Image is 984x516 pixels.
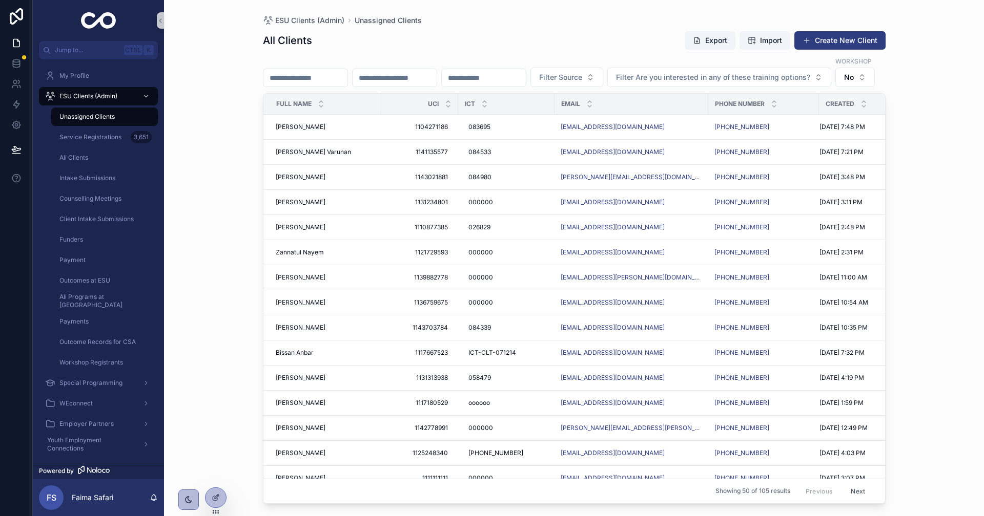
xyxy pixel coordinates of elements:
[464,244,548,261] a: 000000
[392,424,448,432] span: 1142778991
[59,154,88,162] span: All Clients
[819,273,867,282] span: [DATE] 11:00 AM
[714,324,769,332] a: [PHONE_NUMBER]
[835,56,872,66] label: Workshop
[468,449,523,457] span: [PHONE_NUMBER]
[464,319,548,336] a: 084339
[276,349,314,357] span: Bissan Anbar
[561,449,665,457] a: [EMAIL_ADDRESS][DOMAIN_NAME]
[819,399,864,407] span: [DATE] 1:59 PM
[561,399,665,407] a: [EMAIL_ADDRESS][DOMAIN_NAME]
[714,223,769,231] a: [PHONE_NUMBER]
[392,248,448,256] span: 1121729593
[468,349,516,357] span: ICT-CLT-071214
[39,394,158,413] a: WEconnect
[561,273,702,282] a: [EMAIL_ADDRESS][PERSON_NAME][DOMAIN_NAME]
[276,273,375,282] a: [PERSON_NAME]
[59,113,115,121] span: Unassigned Clients
[819,424,868,432] span: [DATE] 12:49 PM
[59,317,89,326] span: Payments
[276,148,375,156] a: [PERSON_NAME] Varunan
[263,15,344,26] a: ESU Clients (Admin)
[819,248,913,256] a: [DATE] 2:31 PM
[387,119,452,135] a: 1104271186
[819,173,913,181] a: [DATE] 3:48 PM
[276,349,375,357] a: Bissan Anbar
[39,41,158,59] button: Jump to...CtrlK
[561,324,665,332] a: [EMAIL_ADDRESS][DOMAIN_NAME]
[464,345,548,361] a: ICT-CLT-071214
[392,123,448,131] span: 1104271186
[714,273,813,282] a: [PHONE_NUMBER]
[276,374,375,382] a: [PERSON_NAME]
[468,474,493,482] span: 000000
[276,148,351,156] span: [PERSON_NAME] Varunan
[714,248,813,256] a: [PHONE_NUMBER]
[59,293,148,309] span: All Programs at [GEOGRAPHIC_DATA]
[276,223,375,231] a: [PERSON_NAME]
[59,92,117,100] span: ESU Clients (Admin)
[276,324,375,332] a: [PERSON_NAME]
[355,15,422,26] a: Unassigned Clients
[714,374,813,382] a: [PHONE_NUMBER]
[561,474,702,482] a: [EMAIL_ADDRESS][DOMAIN_NAME]
[387,169,452,185] a: 1143021881
[276,474,375,482] a: [PERSON_NAME]
[131,131,152,143] div: 3,651
[714,123,813,131] a: [PHONE_NUMBER]
[714,198,813,206] a: [PHONE_NUMBER]
[819,248,864,256] span: [DATE] 2:31 PM
[819,173,865,181] span: [DATE] 3:48 PM
[794,31,886,50] button: Create New Client
[59,195,121,203] span: Counselling Meetings
[276,173,375,181] a: [PERSON_NAME]
[714,474,769,482] a: [PHONE_NUMBER]
[468,324,491,332] span: 084339
[468,223,490,231] span: 026829
[276,198,375,206] a: [PERSON_NAME]
[51,333,158,351] a: Outcome Records for CSA
[819,148,913,156] a: [DATE] 7:21 PM
[59,133,121,141] span: Service Registrations
[819,223,913,231] a: [DATE] 2:48 PM
[392,324,448,332] span: 1143703784
[468,424,493,432] span: 000000
[387,370,452,386] a: 1131313938
[59,72,89,80] span: My Profile
[276,424,375,432] a: [PERSON_NAME]
[561,449,702,457] a: [EMAIL_ADDRESS][DOMAIN_NAME]
[39,467,74,475] span: Powered by
[51,312,158,331] a: Payments
[561,374,702,382] a: [EMAIL_ADDRESS][DOMAIN_NAME]
[819,399,913,407] a: [DATE] 1:59 PM
[468,399,490,407] span: oooooo
[561,374,665,382] a: [EMAIL_ADDRESS][DOMAIN_NAME]
[464,219,548,235] a: 026829
[276,474,325,482] span: [PERSON_NAME]
[826,100,854,108] span: Created
[616,72,810,82] span: Filter Are you interested in any of these training options?
[561,223,665,231] a: [EMAIL_ADDRESS][DOMAIN_NAME]
[59,276,110,285] span: Outcomes at ESU
[276,449,375,457] a: [PERSON_NAME]
[819,198,913,206] a: [DATE] 3:11 PM
[819,449,913,457] a: [DATE] 4:03 PM
[819,298,913,307] a: [DATE] 10:54 AM
[714,298,813,307] a: [PHONE_NUMBER]
[468,248,493,256] span: 000000
[561,424,702,432] a: [PERSON_NAME][EMAIL_ADDRESS][PERSON_NAME][DOMAIN_NAME]
[263,33,312,48] h1: All Clients
[47,436,134,453] span: Youth Employment Connections
[276,424,325,432] span: [PERSON_NAME]
[819,449,866,457] span: [DATE] 4:03 PM
[392,399,448,407] span: 1117180529
[51,210,158,228] a: Client Intake Submissions
[39,67,158,85] a: My Profile
[561,349,665,357] a: [EMAIL_ADDRESS][DOMAIN_NAME]
[539,72,582,82] span: Filter Source
[715,100,765,108] span: Phone Number
[715,487,790,496] span: Showing 50 of 105 results
[47,491,56,504] span: FS
[51,107,158,126] a: Unassigned Clients
[51,353,158,372] a: Workshop Registrants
